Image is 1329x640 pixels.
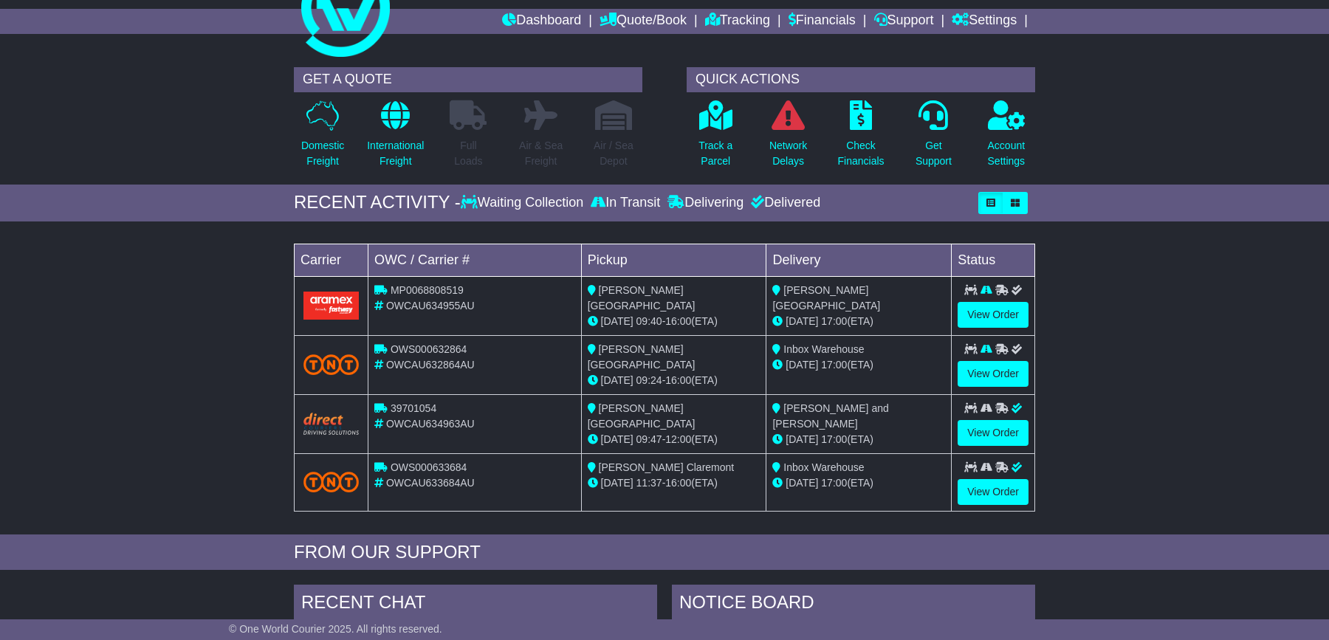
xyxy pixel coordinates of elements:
[386,300,475,312] span: OWCAU634955AU
[821,433,847,445] span: 17:00
[988,138,1026,169] p: Account Settings
[519,138,563,169] p: Air & Sea Freight
[391,284,464,296] span: MP0068808519
[769,100,808,177] a: NetworkDelays
[391,461,467,473] span: OWS000633684
[588,343,696,371] span: [PERSON_NAME][GEOGRAPHIC_DATA]
[502,9,581,34] a: Dashboard
[303,472,359,492] img: TNT_Domestic.png
[599,461,735,473] span: [PERSON_NAME] Claremont
[587,195,664,211] div: In Transit
[958,302,1028,328] a: View Order
[303,292,359,319] img: Aramex.png
[303,354,359,374] img: TNT_Domestic.png
[588,432,760,447] div: - (ETA)
[821,359,847,371] span: 17:00
[665,374,691,386] span: 16:00
[588,314,760,329] div: - (ETA)
[958,479,1028,505] a: View Order
[783,461,864,473] span: Inbox Warehouse
[391,402,436,414] span: 39701054
[772,475,945,491] div: (ETA)
[786,315,818,327] span: [DATE]
[783,343,864,355] span: Inbox Warehouse
[664,195,747,211] div: Delivering
[368,244,582,276] td: OWC / Carrier #
[665,477,691,489] span: 16:00
[367,138,424,169] p: International Freight
[636,315,662,327] span: 09:40
[601,374,633,386] span: [DATE]
[705,9,770,34] a: Tracking
[636,477,662,489] span: 11:37
[916,138,952,169] p: Get Support
[295,244,368,276] td: Carrier
[588,373,760,388] div: - (ETA)
[687,67,1035,92] div: QUICK ACTIONS
[294,192,461,213] div: RECENT ACTIVITY -
[386,418,475,430] span: OWCAU634963AU
[600,9,687,34] a: Quote/Book
[874,9,934,34] a: Support
[386,359,475,371] span: OWCAU632864AU
[301,100,345,177] a: DomesticFreight
[601,433,633,445] span: [DATE]
[391,343,467,355] span: OWS000632864
[386,477,475,489] span: OWCAU633684AU
[772,432,945,447] div: (ETA)
[698,100,733,177] a: Track aParcel
[303,413,359,435] img: Direct.png
[588,402,696,430] span: [PERSON_NAME][GEOGRAPHIC_DATA]
[698,138,732,169] p: Track a Parcel
[665,433,691,445] span: 12:00
[769,138,807,169] p: Network Delays
[665,315,691,327] span: 16:00
[987,100,1026,177] a: AccountSettings
[601,477,633,489] span: [DATE]
[461,195,587,211] div: Waiting Collection
[588,284,696,312] span: [PERSON_NAME][GEOGRAPHIC_DATA]
[772,314,945,329] div: (ETA)
[672,585,1035,624] div: NOTICE BOARD
[958,361,1028,387] a: View Order
[821,315,847,327] span: 17:00
[786,359,818,371] span: [DATE]
[838,138,885,169] p: Check Financials
[952,244,1035,276] td: Status
[294,67,642,92] div: GET A QUOTE
[789,9,856,34] a: Financials
[837,100,885,177] a: CheckFinancials
[294,585,657,624] div: RECENT CHAT
[772,402,888,430] span: [PERSON_NAME] and [PERSON_NAME]
[588,475,760,491] div: - (ETA)
[366,100,425,177] a: InternationalFreight
[594,138,633,169] p: Air / Sea Depot
[958,420,1028,446] a: View Order
[294,542,1035,563] div: FROM OUR SUPPORT
[786,433,818,445] span: [DATE]
[581,244,766,276] td: Pickup
[915,100,952,177] a: GetSupport
[229,623,442,635] span: © One World Courier 2025. All rights reserved.
[766,244,952,276] td: Delivery
[747,195,820,211] div: Delivered
[772,284,880,312] span: [PERSON_NAME] [GEOGRAPHIC_DATA]
[786,477,818,489] span: [DATE]
[636,374,662,386] span: 09:24
[636,433,662,445] span: 09:47
[772,357,945,373] div: (ETA)
[952,9,1017,34] a: Settings
[301,138,344,169] p: Domestic Freight
[821,477,847,489] span: 17:00
[601,315,633,327] span: [DATE]
[450,138,487,169] p: Full Loads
